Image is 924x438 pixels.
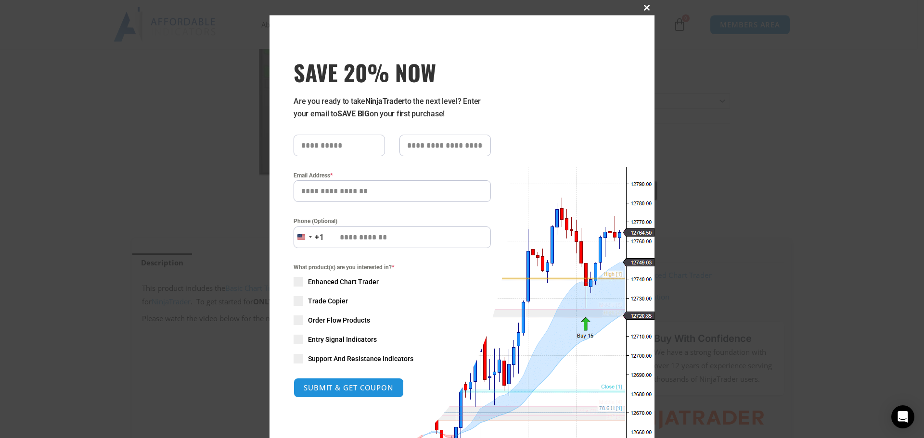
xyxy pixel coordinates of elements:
span: SAVE 20% NOW [294,59,491,86]
label: Email Address [294,171,491,180]
div: +1 [315,231,324,244]
span: Order Flow Products [308,315,370,325]
label: Entry Signal Indicators [294,335,491,344]
span: What product(s) are you interested in? [294,263,491,272]
span: Support And Resistance Indicators [308,354,413,363]
button: Selected country [294,226,324,248]
button: SUBMIT & GET COUPON [294,378,404,398]
label: Support And Resistance Indicators [294,354,491,363]
label: Order Flow Products [294,315,491,325]
label: Trade Copier [294,296,491,306]
span: Trade Copier [308,296,348,306]
strong: NinjaTrader [365,97,405,106]
strong: SAVE BIG [337,109,370,118]
span: Enhanced Chart Trader [308,277,379,287]
span: Entry Signal Indicators [308,335,377,344]
label: Enhanced Chart Trader [294,277,491,287]
p: Are you ready to take to the next level? Enter your email to on your first purchase! [294,95,491,120]
label: Phone (Optional) [294,216,491,226]
div: Open Intercom Messenger [891,405,914,428]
